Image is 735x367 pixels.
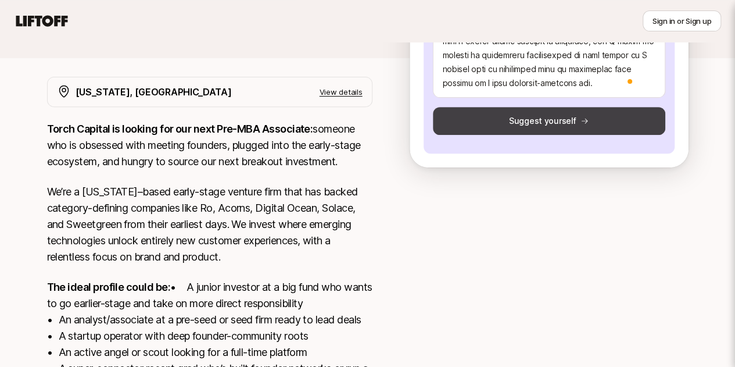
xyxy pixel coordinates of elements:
p: [US_STATE], [GEOGRAPHIC_DATA] [76,84,232,99]
p: We’re a [US_STATE]–based early-stage venture firm that has backed category-defining companies lik... [47,184,372,265]
strong: The ideal profile could be: [47,281,170,293]
p: View details [320,86,363,98]
textarea: To enrich screen reader interactions, please activate Accessibility in Grammarly extension settings [433,13,665,98]
p: someone who is obsessed with meeting founders, plugged into the early-stage ecosystem, and hungry... [47,121,372,170]
button: Sign in or Sign up [643,10,721,31]
button: Suggest yourself [433,107,665,135]
strong: Torch Capital is looking for our next Pre-MBA Associate: [47,123,313,135]
iframe: profile [5,17,181,106]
